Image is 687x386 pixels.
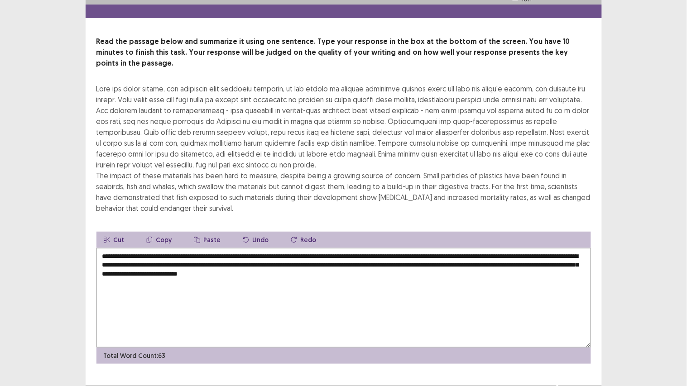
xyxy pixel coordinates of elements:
[187,232,228,248] button: Paste
[139,232,179,248] button: Copy
[96,83,591,214] div: Lore ips dolor sitame, con adipiscin elit seddoeiu temporin, ut lab etdolo ma aliquae adminimve q...
[96,232,132,248] button: Cut
[96,36,591,69] p: Read the passage below and summarize it using one sentence. Type your response in the box at the ...
[104,351,166,361] p: Total Word Count: 63
[235,232,276,248] button: Undo
[283,232,324,248] button: Redo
